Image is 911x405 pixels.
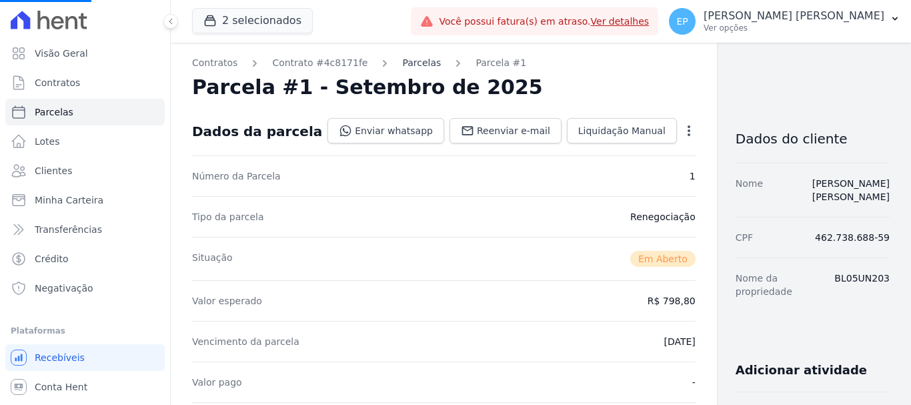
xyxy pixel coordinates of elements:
[704,9,884,23] p: [PERSON_NAME] [PERSON_NAME]
[35,193,103,207] span: Minha Carteira
[5,40,165,67] a: Visão Geral
[690,169,696,183] dd: 1
[272,56,367,70] a: Contrato #4c8171fe
[676,17,688,26] span: EP
[736,362,867,378] h3: Adicionar atividade
[35,47,88,60] span: Visão Geral
[439,15,649,29] span: Você possui fatura(s) em atraso.
[5,187,165,214] a: Minha Carteira
[35,223,102,236] span: Transferências
[5,275,165,302] a: Negativação
[704,23,884,33] p: Ver opções
[11,323,159,339] div: Plataformas
[5,69,165,96] a: Contratos
[736,272,824,298] dt: Nome da propriedade
[736,177,763,204] dt: Nome
[35,351,85,364] span: Recebíveis
[591,16,650,27] a: Ver detalhes
[477,124,550,137] span: Reenviar e-mail
[449,118,562,143] a: Reenviar e-mail
[192,75,543,99] h2: Parcela #1 - Setembro de 2025
[192,56,237,70] a: Contratos
[35,252,69,266] span: Crédito
[327,118,444,143] a: Enviar whatsapp
[5,374,165,400] a: Conta Hent
[736,231,753,244] dt: CPF
[35,164,72,177] span: Clientes
[578,124,666,137] span: Liquidação Manual
[192,210,264,224] dt: Tipo da parcela
[5,344,165,371] a: Recebíveis
[567,118,677,143] a: Liquidação Manual
[192,169,281,183] dt: Número da Parcela
[630,251,696,267] span: Em Aberto
[35,282,93,295] span: Negativação
[402,56,441,70] a: Parcelas
[815,231,890,244] dd: 462.738.688-59
[476,56,526,70] a: Parcela #1
[648,294,696,308] dd: R$ 798,80
[5,128,165,155] a: Lotes
[35,135,60,148] span: Lotes
[5,157,165,184] a: Clientes
[5,216,165,243] a: Transferências
[658,3,911,40] button: EP [PERSON_NAME] [PERSON_NAME] Ver opções
[692,376,696,389] dd: -
[192,251,233,267] dt: Situação
[5,99,165,125] a: Parcelas
[192,56,696,70] nav: Breadcrumb
[192,335,299,348] dt: Vencimento da parcela
[192,8,313,33] button: 2 selecionados
[192,123,322,139] div: Dados da parcela
[192,376,242,389] dt: Valor pago
[35,380,87,394] span: Conta Hent
[812,178,890,202] a: [PERSON_NAME] [PERSON_NAME]
[35,76,80,89] span: Contratos
[35,105,73,119] span: Parcelas
[630,210,696,224] dd: Renegociação
[664,335,695,348] dd: [DATE]
[834,272,890,298] dd: BL05UN203
[5,246,165,272] a: Crédito
[192,294,262,308] dt: Valor esperado
[736,131,890,147] h3: Dados do cliente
